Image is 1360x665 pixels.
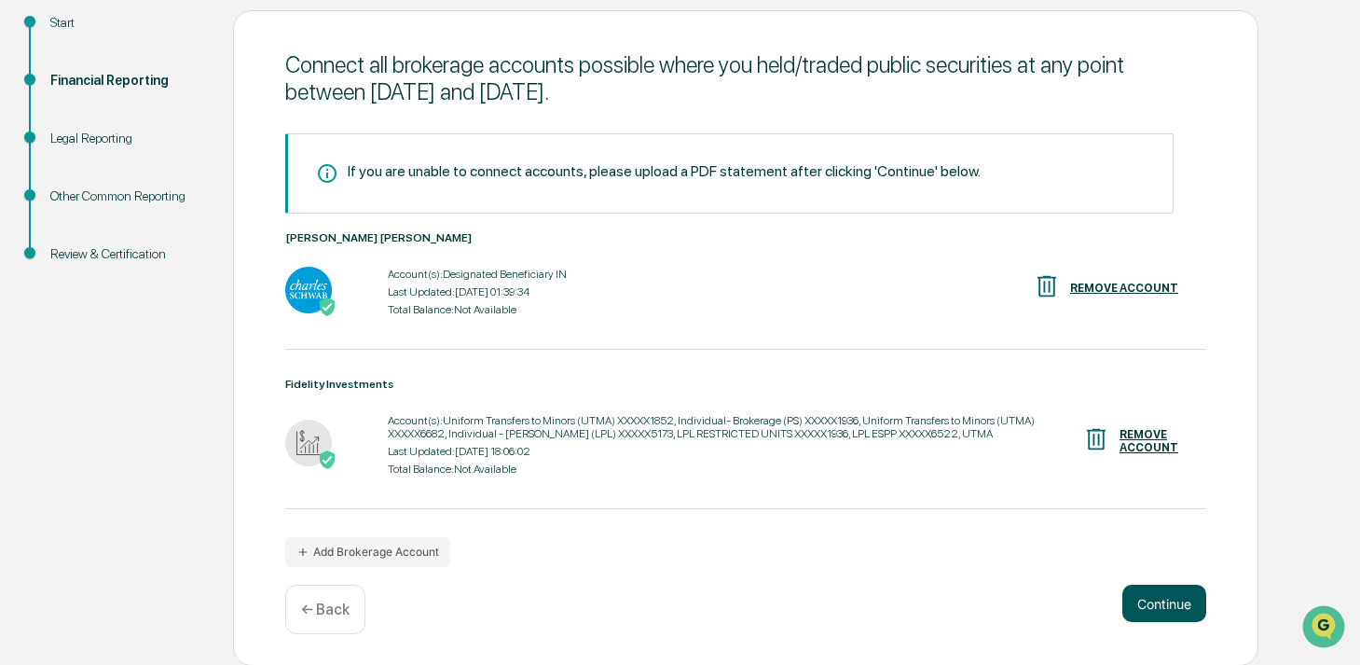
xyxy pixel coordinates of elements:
[285,420,332,466] img: Fidelity Investments - Active
[348,162,981,180] div: If you are unable to connect accounts, please upload a PDF statement after clicking 'Continue' be...
[285,267,332,313] img: Charles Schwab - Active
[50,244,203,264] div: Review & Certification
[131,315,226,330] a: Powered byPylon
[388,463,1082,476] div: Total Balance: Not Available
[50,71,203,90] div: Financial Reporting
[1120,428,1178,454] div: REMOVE ACCOUNT
[19,272,34,287] div: 🔎
[285,378,1206,391] div: Fidelity Investments
[135,237,150,252] div: 🗄️
[1300,603,1351,654] iframe: Open customer support
[285,231,1206,244] div: [PERSON_NAME] [PERSON_NAME]
[11,263,125,297] a: 🔎Data Lookup
[50,187,203,206] div: Other Common Reporting
[301,601,350,618] p: ← Back
[37,235,120,254] span: Preclearance
[128,228,239,261] a: 🗄️Attestations
[285,51,1206,105] div: Connect all brokerage accounts possible where you held/traded public securities at any point betw...
[1122,585,1206,622] button: Continue
[388,303,567,316] div: Total Balance: Not Available
[19,143,52,176] img: 1746055101610-c473b297-6a78-478c-a979-82029cc54cd1
[50,13,203,33] div: Start
[50,129,203,148] div: Legal Reporting
[1033,272,1061,300] img: REMOVE ACCOUNT
[11,228,128,261] a: 🖐️Preclearance
[63,143,306,161] div: Start new chat
[388,285,567,298] div: Last Updated: [DATE] 01:39:34
[388,445,1082,458] div: Last Updated: [DATE] 18:06:02
[1070,282,1178,295] div: REMOVE ACCOUNT
[1082,425,1110,453] img: REMOVE ACCOUNT
[318,450,337,469] img: Active
[19,237,34,252] div: 🖐️
[154,235,231,254] span: Attestations
[37,270,117,289] span: Data Lookup
[63,161,236,176] div: We're available if you need us!
[285,537,450,567] button: Add Brokerage Account
[388,414,1082,440] div: Account(s): Uniform Transfers to Minors (UTMA) XXXXX1852, Individual- Brokerage (PS) XXXXX1936, U...
[388,268,567,281] div: Account(s): Designated Beneficiary IN
[19,39,339,69] p: How can we help?
[318,298,337,316] img: Active
[317,148,339,171] button: Start new chat
[185,316,226,330] span: Pylon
